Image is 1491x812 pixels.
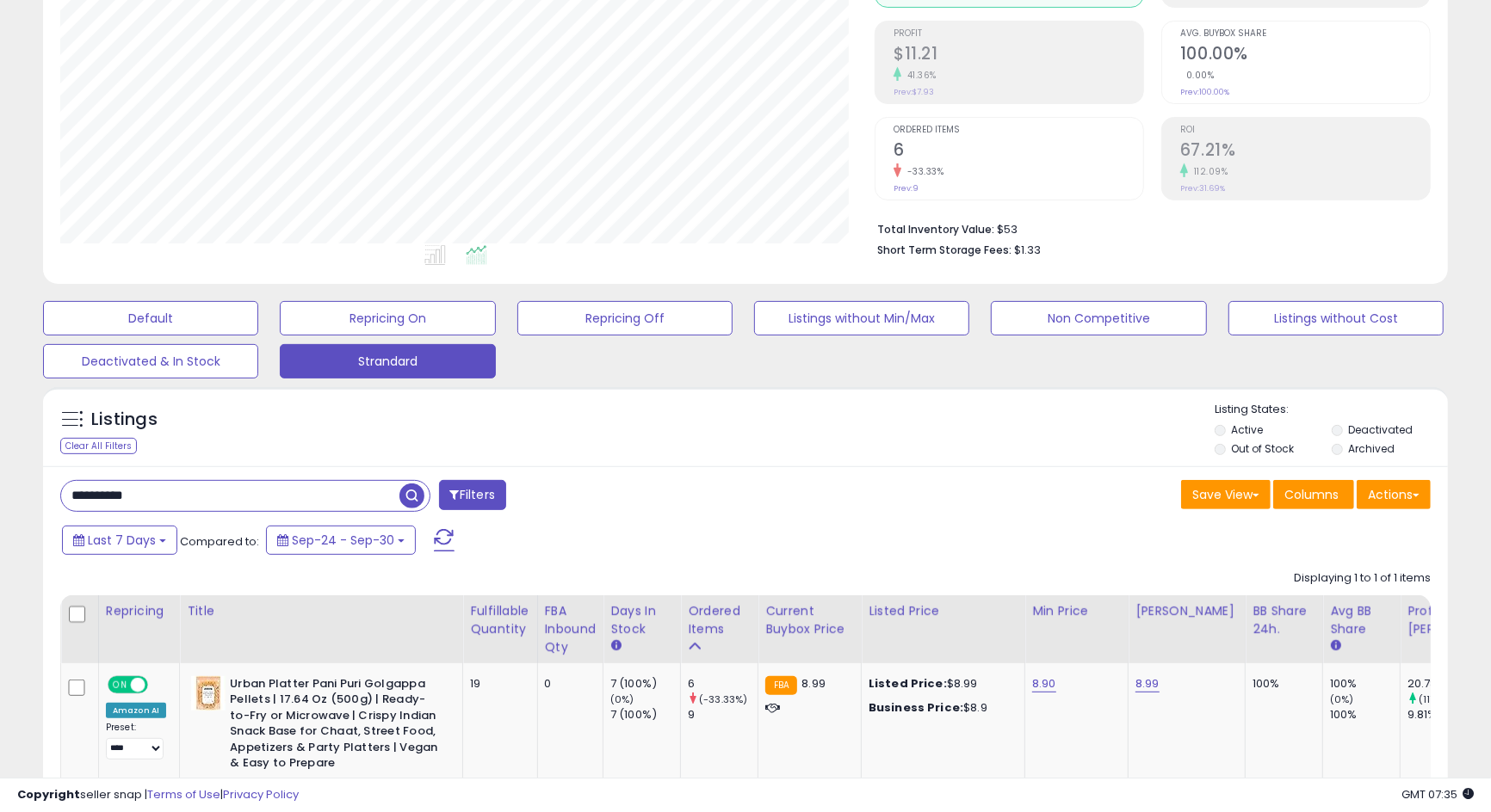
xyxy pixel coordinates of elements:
[877,222,994,237] b: Total Inventory Value:
[610,707,680,723] div: 7 (100%)
[88,532,156,549] span: Last 7 Days
[1419,692,1460,706] small: (111.82%)
[901,69,937,82] small: 41.36%
[610,602,673,638] div: Days In Stock
[1135,675,1160,692] a: 8.99
[109,677,131,692] span: ON
[1348,441,1395,456] label: Archived
[1180,126,1430,135] span: ROI
[517,301,733,335] button: Repricing Off
[280,344,495,378] button: Strandard
[106,703,166,718] div: Amazon AI
[280,301,495,335] button: Repricing On
[765,602,854,638] div: Current Buybox Price
[1188,165,1228,178] small: 112.09%
[180,533,259,550] span: Compared to:
[1181,480,1271,509] button: Save View
[1348,422,1413,437] label: Deactivated
[1180,44,1430,67] h2: 100.00%
[1330,692,1354,706] small: (0%)
[470,676,523,692] div: 19
[1180,69,1215,82] small: 0.00%
[1180,140,1430,163] h2: 67.21%
[145,677,173,692] span: OFF
[266,526,416,555] button: Sep-24 - Sep-30
[688,707,758,723] div: 9
[869,699,963,716] b: Business Price:
[688,676,758,692] div: 6
[545,602,597,656] div: FBA inbound Qty
[1273,480,1354,509] button: Columns
[1330,707,1400,723] div: 100%
[754,301,969,335] button: Listings without Min/Max
[1294,570,1431,587] div: Displaying 1 to 1 of 1 items
[765,676,797,695] small: FBA
[60,438,137,454] div: Clear All Filters
[610,676,680,692] div: 7 (100%)
[610,638,621,654] small: Days In Stock.
[439,480,506,510] button: Filters
[688,602,751,638] div: Ordered Items
[610,692,634,706] small: (0%)
[1032,602,1121,620] div: Min Price
[223,786,299,803] a: Privacy Policy
[877,218,1418,238] li: $53
[699,692,747,706] small: (-33.33%)
[894,44,1143,67] h2: $11.21
[1180,29,1430,39] span: Avg. Buybox Share
[1401,786,1474,803] span: 2025-10-8 07:35 GMT
[894,126,1143,135] span: Ordered Items
[894,140,1143,163] h2: 6
[147,786,220,803] a: Terms of Use
[1330,676,1400,692] div: 100%
[17,786,80,803] strong: Copyright
[801,675,826,692] span: 8.99
[43,344,258,378] button: Deactivated & In Stock
[869,602,1018,620] div: Listed Price
[292,532,394,549] span: Sep-24 - Sep-30
[1253,676,1309,692] div: 100%
[43,301,258,335] button: Default
[894,87,934,97] small: Prev: $7.93
[1032,675,1056,692] a: 8.90
[877,243,1012,257] b: Short Term Storage Fees:
[1215,402,1448,418] p: Listing States:
[191,676,226,710] img: 410oMBdYuAL._SL40_.jpg
[894,183,919,194] small: Prev: 9
[91,408,158,432] h5: Listings
[106,722,166,760] div: Preset:
[894,29,1143,39] span: Profit
[187,602,455,620] div: Title
[106,602,172,620] div: Repricing
[17,787,299,803] div: seller snap | |
[545,676,591,692] div: 0
[470,602,529,638] div: Fulfillable Quantity
[991,301,1206,335] button: Non Competitive
[1180,87,1229,97] small: Prev: 100.00%
[62,526,177,555] button: Last 7 Days
[1014,242,1041,258] span: $1.33
[869,700,1012,716] div: $8.9
[1228,301,1444,335] button: Listings without Cost
[1180,183,1225,194] small: Prev: 31.69%
[1231,441,1294,456] label: Out of Stock
[1231,422,1263,437] label: Active
[869,675,947,692] b: Listed Price:
[1357,480,1431,509] button: Actions
[1253,602,1315,638] div: BB Share 24h.
[1284,486,1339,503] span: Columns
[1330,638,1340,654] small: Avg BB Share.
[901,165,944,178] small: -33.33%
[869,676,1012,692] div: $8.99
[1135,602,1238,620] div: [PERSON_NAME]
[1330,602,1393,638] div: Avg BB Share
[230,676,439,776] b: Urban Platter Pani Puri Golgappa Pellets | 17.64 Oz (500g) | Ready-to-Fry or Microwave | Crispy I...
